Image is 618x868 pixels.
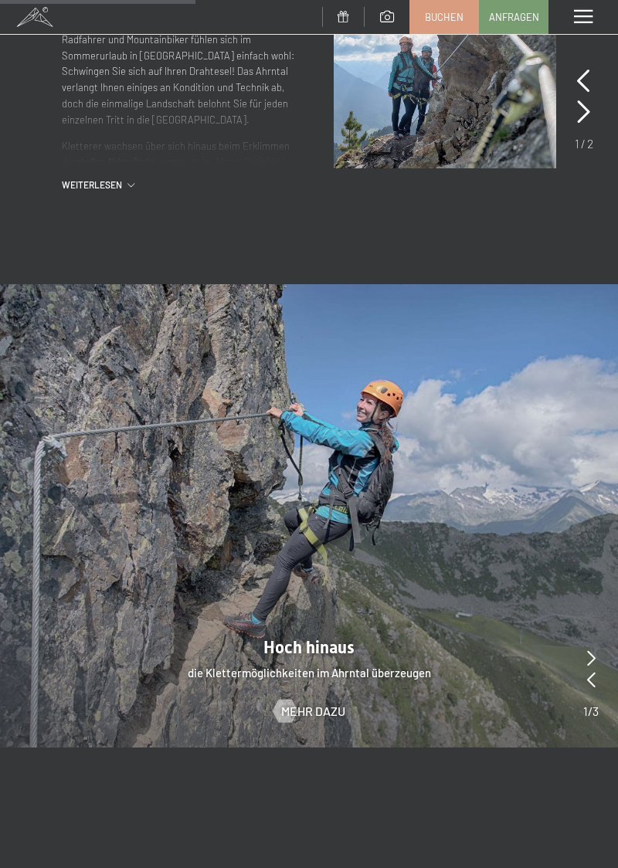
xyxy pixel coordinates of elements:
span: 1 [583,703,588,720]
a: Buchen [410,1,478,33]
img: Ein Sommerurlaub in Südtirol – zum Träumen [334,9,556,168]
span: Weiterlesen [62,178,127,192]
span: 2 [587,136,593,151]
span: Mehr dazu [281,703,345,720]
span: Buchen [425,10,463,24]
a: Anfragen [480,1,548,33]
span: Anfragen [489,10,539,24]
span: 3 [593,703,599,720]
span: 1 [575,136,579,151]
span: / [581,136,586,151]
span: / [588,703,593,720]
